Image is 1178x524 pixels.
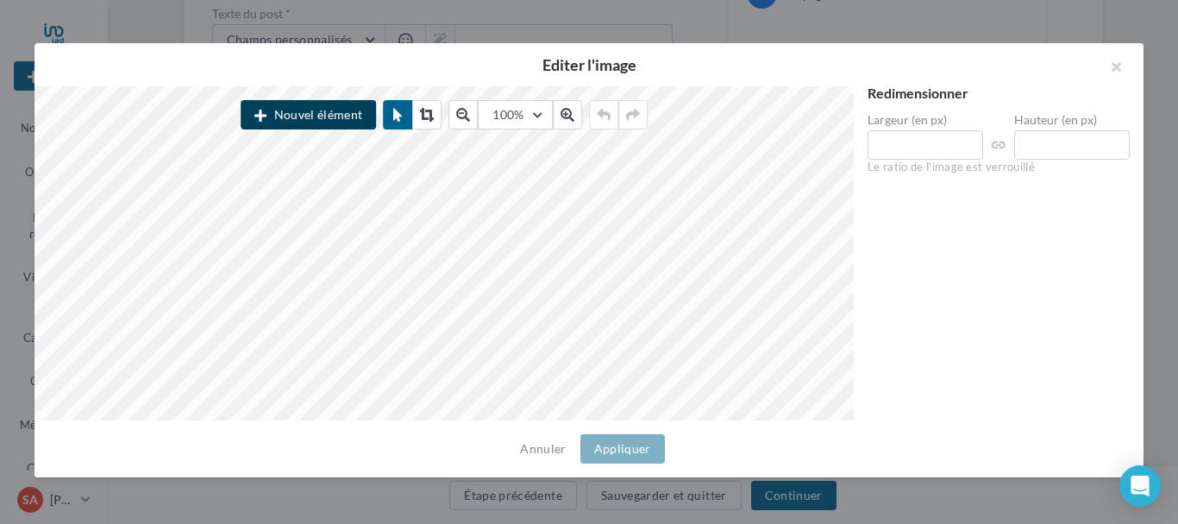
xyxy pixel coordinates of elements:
div: Redimensionner [868,86,1130,100]
button: Annuler [513,439,573,459]
div: Le ratio de l'image est verrouillé [868,160,1130,175]
button: 100% [478,100,552,129]
h2: Editer l'image [62,57,1116,73]
button: Nouvel élément [241,100,376,129]
label: Largeur (en px) [868,114,983,126]
button: Appliquer [580,434,665,464]
label: Hauteur (en px) [1014,114,1130,126]
div: Open Intercom Messenger [1119,465,1161,507]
